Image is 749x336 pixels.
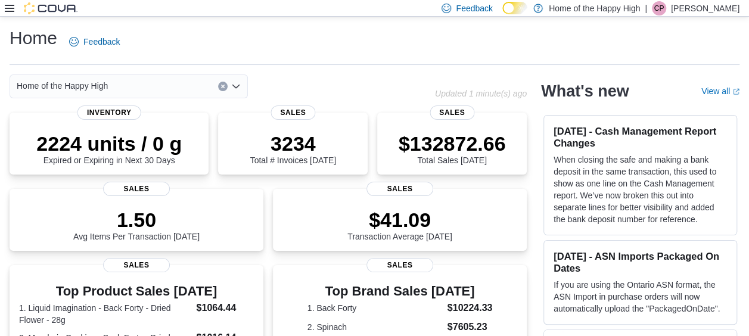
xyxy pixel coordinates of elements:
p: $41.09 [347,208,452,232]
p: When closing the safe and making a bank deposit in the same transaction, this used to show as one... [554,154,727,225]
img: Cova [24,2,77,14]
p: Home of the Happy High [549,1,640,15]
span: Sales [366,258,433,272]
p: | [645,1,647,15]
span: Feedback [456,2,492,14]
h3: Top Product Sales [DATE] [19,284,254,298]
span: Sales [103,258,170,272]
dd: $10224.33 [447,301,493,315]
h1: Home [10,26,57,50]
dd: $7605.23 [447,320,493,334]
h2: What's new [541,82,629,101]
div: Carmella Parks [652,1,666,15]
h3: [DATE] - ASN Imports Packaged On Dates [554,250,727,274]
div: Expired or Expiring in Next 30 Days [36,132,182,165]
span: Dark Mode [502,14,503,15]
input: Dark Mode [502,2,527,14]
button: Clear input [218,82,228,91]
p: 1.50 [73,208,200,232]
span: CP [654,1,664,15]
span: Feedback [83,36,120,48]
p: 2224 units / 0 g [36,132,182,155]
span: Home of the Happy High [17,79,108,93]
p: Updated 1 minute(s) ago [435,89,527,98]
div: Avg Items Per Transaction [DATE] [73,208,200,241]
dt: 1. Back Forty [307,302,443,314]
button: Open list of options [231,82,241,91]
span: Sales [103,182,170,196]
a: View allExternal link [701,86,739,96]
h3: [DATE] - Cash Management Report Changes [554,125,727,149]
div: Transaction Average [DATE] [347,208,452,241]
p: 3234 [250,132,336,155]
dt: 2. Spinach [307,321,443,333]
span: Sales [430,105,474,120]
span: Inventory [77,105,141,120]
dt: 1. Liquid Imagination - Back Forty - Dried Flower - 28g [19,302,192,326]
span: Sales [271,105,315,120]
div: Total Sales [DATE] [399,132,506,165]
dd: $1064.44 [197,301,254,315]
p: $132872.66 [399,132,506,155]
p: If you are using the Ontario ASN format, the ASN Import in purchase orders will now automatically... [554,279,727,315]
h3: Top Brand Sales [DATE] [307,284,493,298]
p: [PERSON_NAME] [671,1,739,15]
span: Sales [366,182,433,196]
a: Feedback [64,30,125,54]
div: Total # Invoices [DATE] [250,132,336,165]
svg: External link [732,88,739,95]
